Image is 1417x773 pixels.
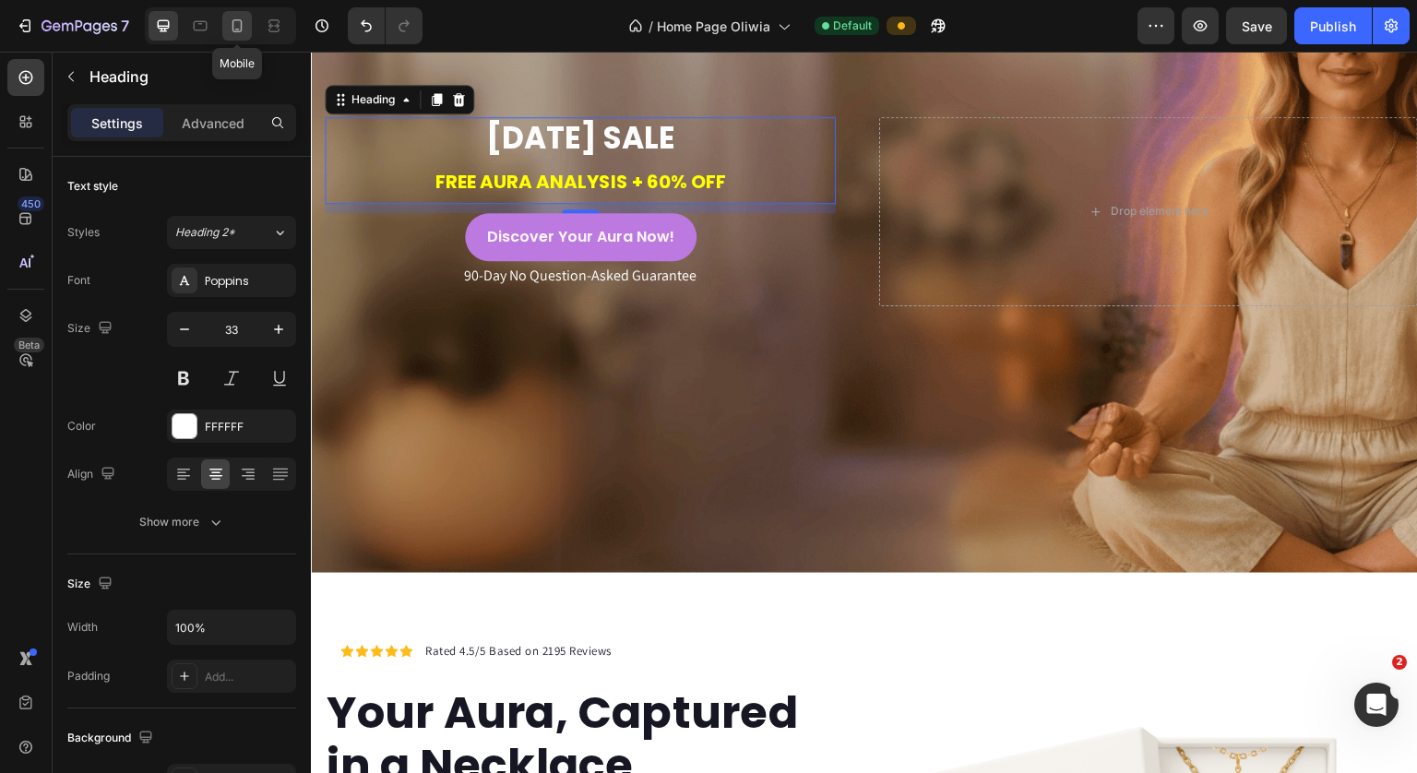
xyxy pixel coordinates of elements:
span: Home Page Oliwia [657,17,770,36]
div: Drop element here [800,152,898,167]
div: FFFFFF [205,419,292,435]
span: Save [1242,18,1272,34]
span: 2 [1392,655,1407,670]
div: Size [67,572,116,597]
button: Heading 2* [167,216,296,249]
div: Padding [67,668,110,684]
iframe: Intercom live chat [1354,683,1399,727]
div: Background [67,726,157,751]
div: Size [67,316,116,341]
div: Styles [67,224,100,241]
button: Save [1226,7,1287,44]
span: Heading 2* [175,224,235,241]
div: Add... [205,669,292,685]
span: Default [833,18,872,34]
span: / [649,17,653,36]
div: Poppins [205,273,292,290]
span: Rated 4.5/5 Based on 2195 Reviews [114,591,301,607]
div: Beta [14,338,44,352]
div: Publish [1310,17,1356,36]
div: Font [67,272,90,289]
button: Show more [67,505,296,539]
button: Publish [1294,7,1372,44]
div: Undo/Redo [348,7,423,44]
button: 7 [7,7,137,44]
p: Advanced [182,113,244,133]
p: Settings [91,113,143,133]
p: Heading [89,65,289,88]
div: Show more [139,513,225,531]
h2: Your Aura, Captured in a Necklace [14,633,495,743]
p: 7 [121,15,129,37]
div: Align [67,462,119,487]
div: Color [67,418,96,434]
div: Width [67,619,98,636]
div: 450 [18,196,44,211]
iframe: Design area [311,52,1417,773]
div: Text style [67,178,118,195]
input: Auto [168,611,295,644]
